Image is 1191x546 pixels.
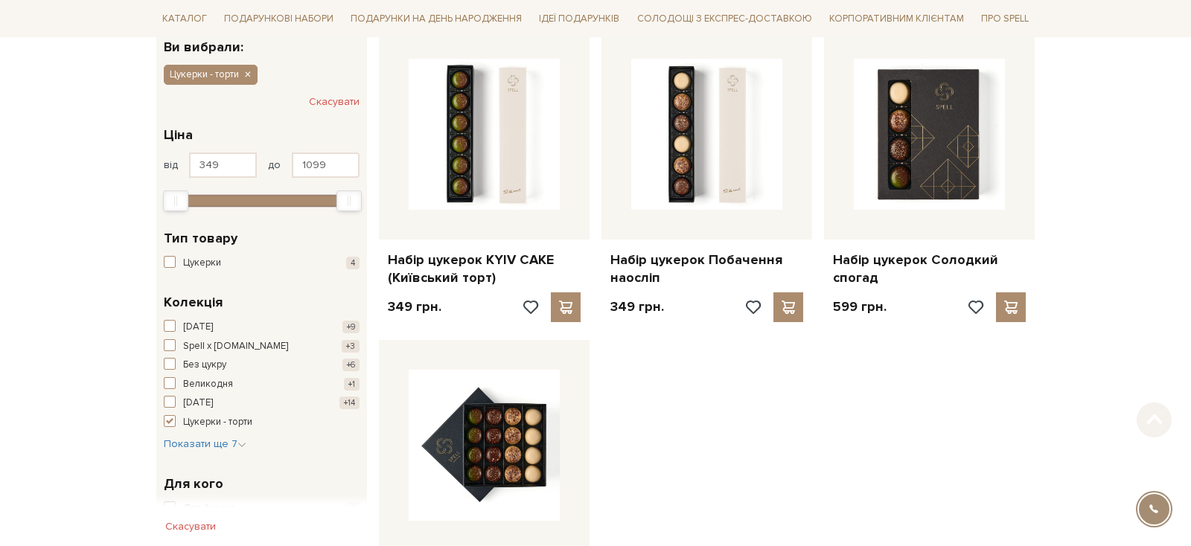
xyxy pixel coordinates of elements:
[218,7,339,30] a: Подарункові набори
[342,340,360,353] span: +3
[183,339,288,354] span: Spell x [DOMAIN_NAME]
[164,158,178,172] span: від
[183,358,226,373] span: Без цукру
[164,437,246,452] button: Показати ще 7
[339,396,360,409] span: +14
[823,7,970,30] a: Корпоративним клієнтам
[170,68,239,81] span: Цукерки - торти
[342,359,360,371] span: +6
[164,256,360,271] button: Цукерки 4
[346,257,360,269] span: 4
[164,292,223,312] span: Колекція
[183,377,233,392] span: Великодня
[164,125,193,145] span: Ціна
[183,415,252,430] span: Цукерки - торти
[342,321,360,333] span: +9
[533,7,625,30] a: Ідеї подарунків
[268,158,281,172] span: до
[164,358,360,373] button: Без цукру +6
[164,377,360,392] button: Великодня +1
[610,298,664,315] p: 349 грн.
[833,298,887,315] p: 599 грн.
[610,251,803,286] a: Набір цукерок Побачення наосліп
[631,6,818,31] a: Солодощі з експрес-доставкою
[156,515,225,539] button: Скасувати
[833,251,1026,286] a: Набір цукерок Солодкий спогад
[183,320,213,335] span: [DATE]
[164,415,360,430] button: Цукерки - торти
[164,437,246,450] span: Показати ще 7
[309,90,360,114] button: Скасувати
[164,501,360,516] button: Для батьків 4
[183,396,213,411] span: [DATE]
[156,7,213,30] a: Каталог
[164,474,223,494] span: Для кого
[183,501,235,516] span: Для батьків
[183,256,221,271] span: Цукерки
[975,7,1035,30] a: Про Spell
[346,502,360,515] span: 4
[344,378,360,391] span: +1
[388,298,441,315] p: 349 грн.
[164,339,360,354] button: Spell x [DOMAIN_NAME] +3
[345,7,528,30] a: Подарунки на День народження
[156,29,367,54] div: Ви вибрали:
[164,396,360,411] button: [DATE] +14
[164,228,237,248] span: Тип товару
[292,152,360,178] input: Ціна
[164,65,258,84] button: Цукерки - торти
[189,152,257,178] input: Ціна
[388,251,581,286] a: Набір цукерок KYIV CAKE (Київський торт)
[336,190,362,211] div: Max
[164,320,360,335] button: [DATE] +9
[163,190,188,211] div: Min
